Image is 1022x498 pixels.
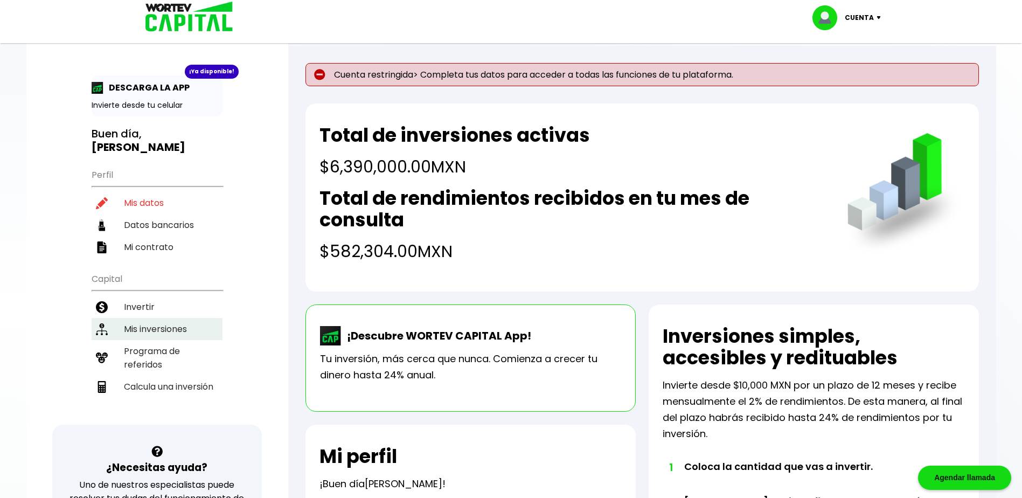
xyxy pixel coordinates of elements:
img: inversiones-icon.6695dc30.svg [96,323,108,335]
a: Datos bancarios [92,214,223,236]
img: grafica.516fef24.png [843,133,965,255]
p: ¡Buen día ! [319,476,446,492]
div: Agendar llamada [918,466,1011,490]
p: ¡Descubre WORTEV CAPITAL App! [342,328,531,344]
span: [PERSON_NAME] [365,477,442,490]
img: profile-image [812,5,845,30]
h2: Mi perfil [319,446,397,467]
img: invertir-icon.b3b967d7.svg [96,301,108,313]
p: DESCARGA LA APP [103,81,190,94]
ul: Perfil [92,163,223,258]
a: Calcula una inversión [92,376,223,398]
img: wortev-capital-app-icon [320,326,342,345]
div: ¡Ya disponible! [185,65,239,79]
img: error-circle.027baa21.svg [314,69,325,80]
p: Cuenta [845,10,874,26]
a: Mis inversiones [92,318,223,340]
img: calculadora-icon.17d418c4.svg [96,381,108,393]
h2: Inversiones simples, accesibles y redituables [663,326,965,369]
b: [PERSON_NAME] [92,140,185,155]
img: app-icon [92,82,103,94]
span: 1 [668,459,673,475]
a: Mis datos [92,192,223,214]
img: datos-icon.10cf9172.svg [96,219,108,231]
p: Tu inversión, más cerca que nunca. Comienza a crecer tu dinero hasta 24% anual. [320,351,621,383]
li: Coloca la cantidad que vas a invertir. [684,459,935,494]
h4: $6,390,000.00 MXN [319,155,590,179]
h4: $582,304.00 MXN [319,239,825,264]
h2: Total de rendimientos recibidos en tu mes de consulta [319,188,825,231]
img: icon-down [874,16,888,19]
h2: Total de inversiones activas [319,124,590,146]
h3: Buen día, [92,127,223,154]
img: recomiendanos-icon.9b8e9327.svg [96,352,108,364]
ul: Capital [92,267,223,425]
a: Mi contrato [92,236,223,258]
a: Invertir [92,296,223,318]
h3: ¿Necesitas ayuda? [106,460,207,475]
p: Cuenta restringida> Completa tus datos para acceder a todas las funciones de tu plataforma. [305,63,979,86]
a: Programa de referidos [92,340,223,376]
p: Invierte desde tu celular [92,100,223,111]
img: contrato-icon.f2db500c.svg [96,241,108,253]
img: editar-icon.952d3147.svg [96,197,108,209]
p: Invierte desde $10,000 MXN por un plazo de 12 meses y recibe mensualmente el 2% de rendimientos. ... [663,377,965,442]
